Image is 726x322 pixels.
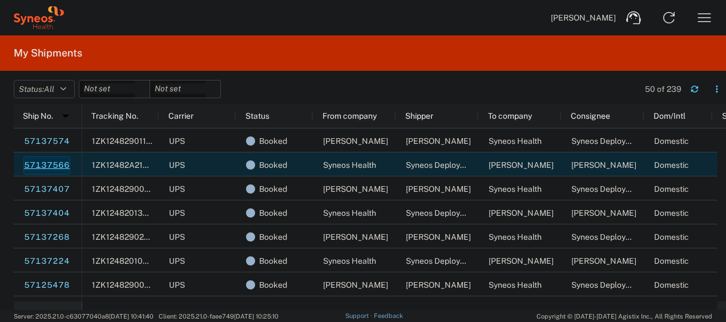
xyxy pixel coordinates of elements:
span: Shipped [259,297,289,321]
span: Domestic [654,136,689,146]
span: UPS [169,208,185,218]
span: Kelly Phelps [406,136,471,146]
span: Laura Esposito [323,280,388,289]
span: Shipper [405,111,433,120]
span: Kelly Phelps [571,160,636,170]
span: Syneos Health [323,160,376,170]
span: Ship No. [23,111,53,120]
span: Booked [259,201,287,225]
a: 57137268 [23,228,70,247]
span: UPS [169,160,185,170]
input: Not set [150,80,220,98]
a: 57137404 [23,204,70,223]
span: Syneos Health [489,232,542,241]
span: Syneos Deployments [571,280,648,289]
span: To company [488,111,532,120]
a: Support [345,312,374,319]
span: Status [245,111,269,120]
span: 1ZK12482A214417819 [92,160,175,170]
span: Domestic [654,160,689,170]
span: Booked [259,129,287,153]
span: Syneos Health [323,256,376,265]
span: Dom/Intl [654,111,685,120]
a: 57137574 [23,132,70,151]
span: Laura Esposito [406,280,471,289]
span: Syneos Health [323,208,376,218]
span: Syneos Health [489,280,542,289]
span: UPS [169,280,185,289]
span: Syneos Deployments [571,184,648,194]
span: 1ZK124829025749134 [92,232,178,241]
span: 1ZK124820135304548 [92,208,179,218]
input: Not set [79,80,150,98]
span: Booked [259,273,287,297]
span: Domestic [654,280,689,289]
span: Booked [259,177,287,201]
span: [DATE] 10:25:10 [234,313,279,320]
span: LOUIS PERRINGTON [489,256,554,265]
span: Syneos Health [489,136,542,146]
span: 1ZK124829006852932 [92,280,179,289]
a: 57125478 [23,276,70,295]
img: arrow-dropdown.svg [57,107,75,125]
a: 57137566 [23,156,70,175]
span: UPS [169,256,185,265]
span: Syneos Deployments [571,136,648,146]
span: UPS [169,184,185,194]
span: Domestic [654,256,689,265]
span: LOUIS PERRINGTON [323,232,388,241]
span: [PERSON_NAME] [551,13,616,23]
div: 50 of 239 [645,84,681,94]
span: UPS [169,136,185,146]
span: LOUIS PERRINGTON [406,232,471,241]
span: UPS [169,232,185,241]
span: Consignee [571,111,610,120]
span: Booked [259,225,287,249]
span: All [44,84,54,94]
span: Server: 2025.21.0-c63077040a8 [14,313,154,320]
a: 57125473 [23,300,70,319]
span: Domestic [654,184,689,194]
span: Syneos Deployments [406,256,483,265]
span: Hannah Reed [323,184,388,194]
span: Syneos Deployments [406,160,483,170]
span: Carrier [168,111,193,120]
span: From company [322,111,377,120]
span: Hannah Reed [489,208,554,218]
span: Syneos Deployments [571,232,648,241]
span: 1ZK124829011686826 [92,136,176,146]
span: Booked [259,153,287,177]
span: 1ZK124829005210001 [92,184,176,194]
a: 57137407 [23,180,70,199]
span: Booked [259,249,287,273]
span: Kelly Phelps [489,160,554,170]
span: Copyright © [DATE]-[DATE] Agistix Inc., All Rights Reserved [537,311,712,321]
span: Hannah Reed [571,208,636,218]
span: Domestic [654,208,689,218]
span: 1ZK124820103119399 [92,256,175,265]
span: LOUIS PERRINGTON [571,256,636,265]
a: Feedback [374,312,403,319]
span: Client: 2025.21.0-faee749 [159,313,279,320]
span: Tracking No. [91,111,138,120]
span: Domestic [654,232,689,241]
button: Status:All [14,80,75,98]
h2: My Shipments [14,46,82,60]
span: Kelly Phelps [323,136,388,146]
a: 57137224 [23,252,70,271]
span: Syneos Health [489,184,542,194]
span: Syneos Deployments [406,208,483,218]
span: Hannah Reed [406,184,471,194]
span: [DATE] 10:41:40 [109,313,154,320]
